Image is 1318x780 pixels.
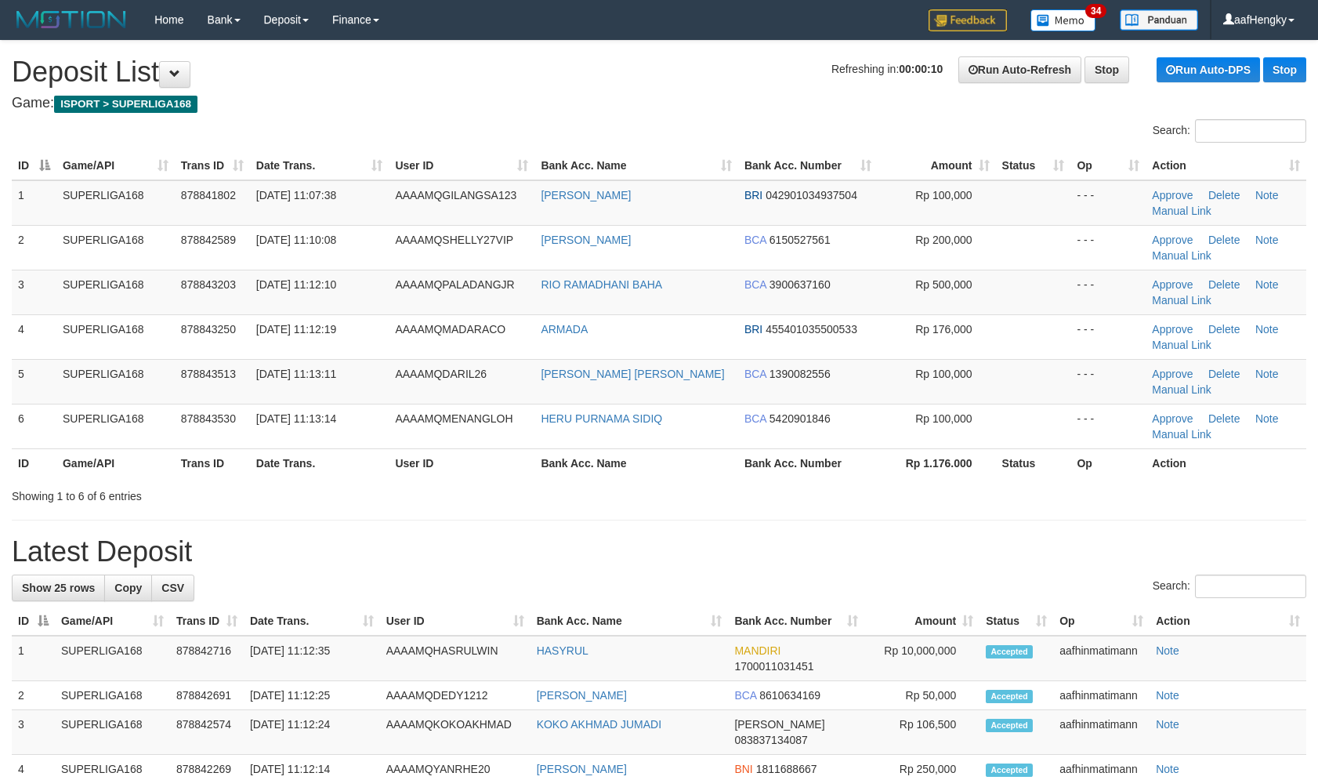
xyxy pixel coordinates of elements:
[395,368,487,380] span: AAAAMQDARIL26
[878,448,996,477] th: Rp 1.176.000
[1053,636,1150,681] td: aafhinmatimann
[1152,383,1211,396] a: Manual Link
[744,189,762,201] span: BRI
[1152,249,1211,262] a: Manual Link
[175,151,250,180] th: Trans ID: activate to sort column ascending
[380,710,530,755] td: AAAAMQKOKOAKHMAD
[1152,278,1193,291] a: Approve
[1053,681,1150,710] td: aafhinmatimann
[864,636,979,681] td: Rp 10,000,000
[996,448,1071,477] th: Status
[915,234,972,246] span: Rp 200,000
[181,323,236,336] span: 878843250
[12,314,56,359] td: 4
[380,636,530,681] td: AAAAMQHASRULWIN
[1070,151,1146,180] th: Op: activate to sort column ascending
[534,151,738,180] th: Bank Acc. Name: activate to sort column ascending
[56,448,175,477] th: Game/API
[728,607,864,636] th: Bank Acc. Number: activate to sort column ascending
[1208,323,1240,336] a: Delete
[744,234,766,246] span: BCA
[744,368,766,380] span: BCA
[181,234,236,246] span: 878842589
[541,189,631,201] a: [PERSON_NAME]
[12,270,56,314] td: 3
[1255,368,1279,380] a: Note
[175,448,250,477] th: Trans ID
[1156,689,1179,702] a: Note
[1153,575,1306,598] label: Search:
[744,412,766,425] span: BCA
[170,607,244,636] th: Trans ID: activate to sort column ascending
[769,234,831,246] span: Copy 6150527561 to clipboard
[534,448,738,477] th: Bank Acc. Name
[55,607,170,636] th: Game/API: activate to sort column ascending
[256,278,336,291] span: [DATE] 11:12:10
[22,582,95,594] span: Show 25 rows
[54,96,197,113] span: ISPORT > SUPERLIGA168
[1152,428,1211,441] a: Manual Link
[738,448,878,477] th: Bank Acc. Number
[1152,294,1211,307] a: Manual Link
[151,575,194,601] a: CSV
[864,710,979,755] td: Rp 106,500
[1208,368,1240,380] a: Delete
[389,151,534,180] th: User ID: activate to sort column ascending
[12,636,55,681] td: 1
[734,718,824,731] span: [PERSON_NAME]
[1152,323,1193,336] a: Approve
[537,644,588,657] a: HASYRUL
[766,323,857,336] span: Copy 455401035500533 to clipboard
[541,368,724,380] a: [PERSON_NAME] [PERSON_NAME]
[1146,151,1306,180] th: Action: activate to sort column ascending
[1255,412,1279,425] a: Note
[1156,718,1179,731] a: Note
[738,151,878,180] th: Bank Acc. Number: activate to sort column ascending
[256,368,336,380] span: [DATE] 11:13:11
[1153,119,1306,143] label: Search:
[1146,448,1306,477] th: Action
[256,234,336,246] span: [DATE] 11:10:08
[181,412,236,425] span: 878843530
[979,607,1053,636] th: Status: activate to sort column ascending
[1152,234,1193,246] a: Approve
[1070,225,1146,270] td: - - -
[380,607,530,636] th: User ID: activate to sort column ascending
[114,582,142,594] span: Copy
[1070,314,1146,359] td: - - -
[12,710,55,755] td: 3
[1156,763,1179,775] a: Note
[12,151,56,180] th: ID: activate to sort column descending
[1053,710,1150,755] td: aafhinmatimann
[12,8,131,31] img: MOTION_logo.png
[1152,368,1193,380] a: Approve
[56,404,175,448] td: SUPERLIGA168
[12,359,56,404] td: 5
[12,225,56,270] td: 2
[244,681,380,710] td: [DATE] 11:12:25
[1263,57,1306,82] a: Stop
[541,412,662,425] a: HERU PURNAMA SIDIQ
[12,575,105,601] a: Show 25 rows
[537,689,627,702] a: [PERSON_NAME]
[986,719,1033,732] span: Accepted
[1156,644,1179,657] a: Note
[395,323,505,336] span: AAAAMQMADARACO
[1150,607,1306,636] th: Action: activate to sort column ascending
[744,278,766,291] span: BCA
[244,636,380,681] td: [DATE] 11:12:35
[12,681,55,710] td: 2
[395,234,513,246] span: AAAAMQSHELLY27VIP
[56,270,175,314] td: SUPERLIGA168
[958,56,1081,83] a: Run Auto-Refresh
[170,636,244,681] td: 878842716
[395,278,514,291] span: AAAAMQPALADANGJR
[55,710,170,755] td: SUPERLIGA168
[744,323,762,336] span: BRI
[12,482,538,504] div: Showing 1 to 6 of 6 entries
[12,56,1306,88] h1: Deposit List
[541,278,662,291] a: RIO RAMADHANI BAHA
[1152,189,1193,201] a: Approve
[1070,448,1146,477] th: Op
[389,448,534,477] th: User ID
